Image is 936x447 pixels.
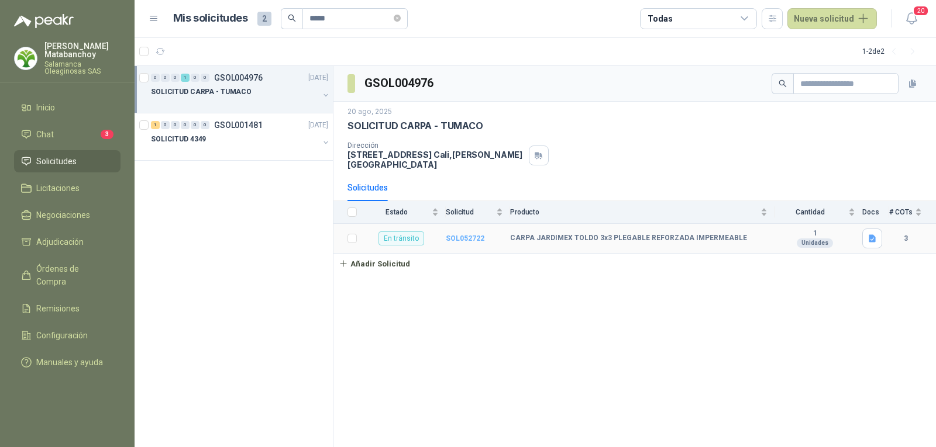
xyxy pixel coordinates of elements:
a: Chat3 [14,123,121,145]
a: Órdenes de Compra [14,258,121,293]
th: Producto [510,201,775,224]
button: Añadir Solicitud [333,254,415,273]
span: close-circle [394,13,401,24]
a: Inicio [14,96,121,119]
a: Adjudicación [14,231,121,253]
span: Solicitudes [36,155,77,168]
a: Negociaciones [14,204,121,226]
p: SOLICITUD CARPA - TUMACO [347,120,483,132]
span: Manuales y ayuda [36,356,103,369]
span: search [779,79,787,88]
div: Solicitudes [347,181,388,194]
h1: Mis solicitudes [173,10,248,27]
div: Todas [648,12,672,25]
div: Unidades [797,238,833,248]
span: Estado [364,208,429,216]
div: 0 [201,74,209,82]
span: Órdenes de Compra [36,262,109,288]
span: Cantidad [775,208,846,216]
img: Logo peakr [14,14,74,28]
p: Salamanca Oleaginosas SAS [44,61,121,75]
div: 0 [191,121,199,129]
span: 2 [257,12,271,26]
span: Negociaciones [36,209,90,221]
p: GSOL001481 [214,121,263,129]
div: 1 - 2 de 2 [862,42,922,61]
p: [PERSON_NAME] Matabanchoy [44,42,121,58]
p: Dirección [347,141,524,150]
a: SOL052722 [446,234,484,242]
img: Company Logo [15,47,37,70]
span: 20 [913,5,929,16]
div: 0 [171,74,180,82]
a: Solicitudes [14,150,121,172]
span: Remisiones [36,302,80,315]
span: # COTs [889,208,913,216]
h3: GSOL004976 [364,74,435,92]
span: Adjudicación [36,235,84,248]
button: Nueva solicitud [787,8,877,29]
button: 20 [901,8,922,29]
span: Solicitud [446,208,494,216]
p: [DATE] [308,120,328,131]
th: Solicitud [446,201,510,224]
th: Cantidad [775,201,862,224]
a: Configuración [14,324,121,346]
div: 1 [151,121,160,129]
span: Inicio [36,101,55,114]
a: 0 0 0 1 0 0 GSOL004976[DATE] SOLICITUD CARPA - TUMACO [151,71,331,108]
span: Chat [36,128,54,141]
div: 0 [181,121,190,129]
th: Estado [364,201,446,224]
p: [STREET_ADDRESS] Cali , [PERSON_NAME][GEOGRAPHIC_DATA] [347,150,524,169]
div: 0 [161,74,170,82]
div: 0 [191,74,199,82]
b: 3 [889,233,922,244]
div: 0 [201,121,209,129]
div: 0 [161,121,170,129]
span: Producto [510,208,758,216]
span: 3 [101,130,113,139]
span: Licitaciones [36,182,80,195]
span: Configuración [36,329,88,342]
a: Remisiones [14,297,121,320]
div: 0 [171,121,180,129]
div: 1 [181,74,190,82]
p: 20 ago, 2025 [347,106,392,117]
b: 1 [775,229,855,238]
span: search [288,14,296,22]
p: GSOL004976 [214,74,263,82]
th: Docs [862,201,889,224]
p: [DATE] [308,72,328,84]
div: En tránsito [378,231,424,245]
th: # COTs [889,201,936,224]
a: Manuales y ayuda [14,351,121,373]
a: Añadir Solicitud [333,254,936,273]
a: 1 0 0 0 0 0 GSOL001481[DATE] SOLICITUD 4349 [151,118,331,155]
a: Licitaciones [14,177,121,199]
p: SOLICITUD 4349 [151,134,206,145]
p: SOLICITUD CARPA - TUMACO [151,86,252,98]
b: CARPA JARDIMEX TOLDO 3x3 PLEGABLE REFORZADA IMPERMEABLE [510,234,747,243]
span: close-circle [394,15,401,22]
div: 0 [151,74,160,82]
